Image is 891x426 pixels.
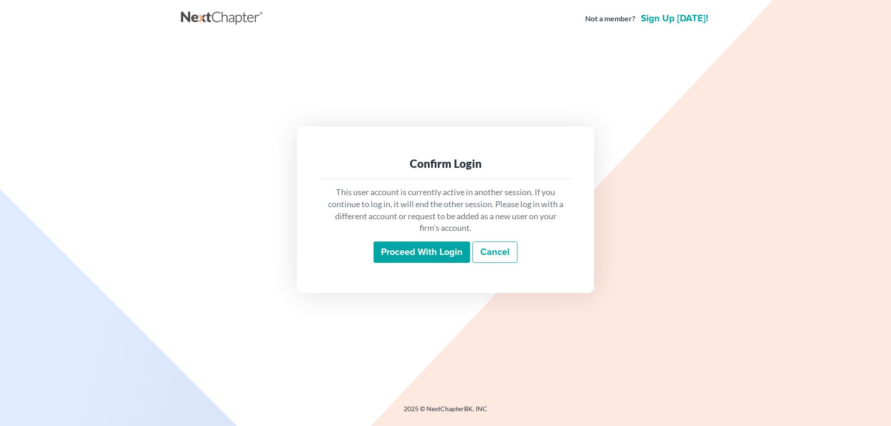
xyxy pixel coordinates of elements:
[472,242,517,263] a: Cancel
[374,242,470,263] input: Proceed with login
[327,156,564,171] div: Confirm Login
[639,14,710,23] a: Sign up [DATE]!
[585,13,635,24] strong: Not a member?
[181,404,710,421] div: 2025 © NextChapterBK, INC
[327,186,564,234] p: This user account is currently active in another session. If you continue to log in, it will end ...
